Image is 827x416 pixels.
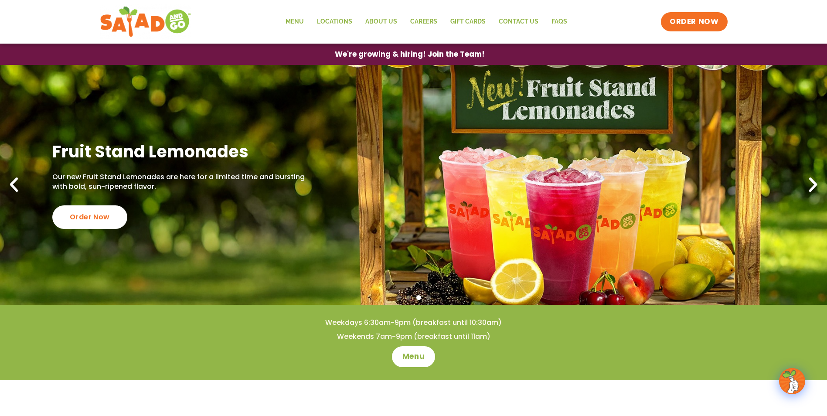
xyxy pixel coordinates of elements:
[780,369,804,393] img: wpChatIcon
[492,12,545,32] a: Contact Us
[670,17,718,27] span: ORDER NOW
[100,4,192,39] img: new-SAG-logo-768×292
[52,172,308,192] p: Our new Fruit Stand Lemonades are here for a limited time and bursting with bold, sun-ripened fla...
[17,318,810,327] h4: Weekdays 6:30am-9pm (breakfast until 10:30am)
[17,332,810,341] h4: Weekends 7am-9pm (breakfast until 11am)
[404,12,444,32] a: Careers
[310,12,359,32] a: Locations
[396,295,401,300] span: Go to slide 1
[545,12,574,32] a: FAQs
[359,12,404,32] a: About Us
[279,12,574,32] nav: Menu
[416,295,421,300] span: Go to slide 3
[661,12,727,31] a: ORDER NOW
[52,141,308,162] h2: Fruit Stand Lemonades
[4,175,24,194] div: Previous slide
[406,295,411,300] span: Go to slide 2
[402,351,425,362] span: Menu
[392,346,435,367] a: Menu
[426,295,431,300] span: Go to slide 4
[803,175,823,194] div: Next slide
[52,205,127,229] div: Order Now
[335,51,485,58] span: We're growing & hiring! Join the Team!
[444,12,492,32] a: GIFT CARDS
[279,12,310,32] a: Menu
[322,44,498,65] a: We're growing & hiring! Join the Team!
